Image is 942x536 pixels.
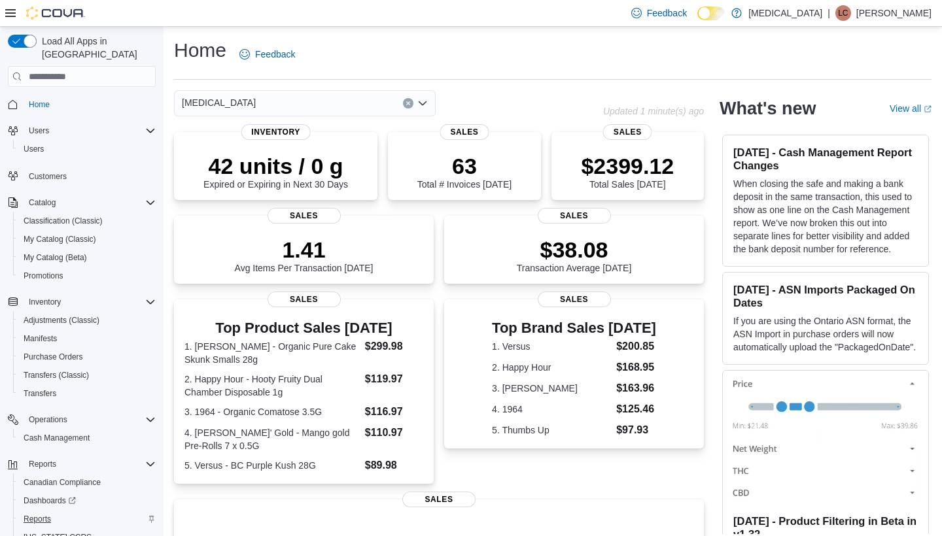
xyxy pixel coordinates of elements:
a: View allExternal link [890,103,932,114]
span: Catalog [24,195,156,210]
span: Sales [603,124,652,140]
button: Adjustments (Classic) [13,311,161,329]
span: Manifests [18,331,156,346]
p: 42 units / 0 g [203,153,348,179]
span: Cash Management [18,430,156,446]
dt: 1. [PERSON_NAME] - Organic Pure Cake Skunk Smalls 28g [184,340,360,366]
span: Transfers [18,386,156,401]
div: Total # Invoices [DATE] [417,153,512,190]
a: Customers [24,169,72,184]
span: Promotions [24,271,63,281]
span: Users [24,123,156,139]
span: Sales [440,124,489,140]
span: Inventory [241,124,311,140]
img: Cova [26,7,85,20]
span: Reports [18,511,156,527]
span: My Catalog (Classic) [24,234,96,244]
dd: $89.98 [365,458,423,473]
dt: 2. Happy Hour - Hooty Fruity Dual Chamber Disposable 1g [184,373,360,399]
span: Reports [24,514,51,524]
button: Canadian Compliance [13,473,161,492]
button: Open list of options [417,98,428,109]
span: Purchase Orders [18,349,156,365]
span: Promotions [18,268,156,284]
a: Transfers [18,386,61,401]
dt: 1. Versus [492,340,611,353]
dd: $299.98 [365,339,423,354]
a: Promotions [18,268,69,284]
a: Classification (Classic) [18,213,108,229]
a: Reports [18,511,56,527]
button: Inventory [24,294,66,310]
input: Dark Mode [697,7,725,20]
p: | [828,5,830,21]
button: Reports [24,456,61,472]
span: Dark Mode [697,20,698,21]
button: Purchase Orders [13,348,161,366]
button: Inventory [3,293,161,311]
span: My Catalog (Beta) [18,250,156,265]
h3: Top Product Sales [DATE] [184,320,423,336]
a: Dashboards [18,493,81,509]
dd: $168.95 [616,360,656,375]
span: Operations [29,414,67,425]
span: Load All Apps in [GEOGRAPHIC_DATA] [37,35,156,61]
button: Reports [3,455,161,473]
span: Transfers [24,388,56,399]
span: Adjustments (Classic) [18,312,156,328]
button: Operations [3,410,161,429]
span: Home [29,99,50,110]
a: Purchase Orders [18,349,88,365]
a: Home [24,97,55,112]
h3: [DATE] - ASN Imports Packaged On Dates [733,283,918,309]
span: Catalog [29,197,56,208]
p: [PERSON_NAME] [856,5,932,21]
p: Updated 1 minute(s) ago [603,106,704,116]
svg: External link [924,105,932,113]
h2: What's new [720,98,816,119]
span: Customers [24,167,156,184]
span: Sales [402,492,476,507]
h3: Top Brand Sales [DATE] [492,320,656,336]
dd: $110.97 [365,425,423,441]
button: Users [13,140,161,158]
div: Avg Items Per Transaction [DATE] [235,237,374,273]
span: Cash Management [24,433,90,443]
p: $2399.12 [581,153,674,179]
button: Catalog [24,195,61,210]
span: Operations [24,412,156,427]
span: Home [24,96,156,112]
a: Users [18,141,49,157]
dd: $200.85 [616,339,656,354]
button: My Catalog (Beta) [13,248,161,267]
h1: Home [174,37,226,63]
button: Catalog [3,193,161,212]
div: Lorraine Castanier [835,5,851,21]
span: Feedback [255,48,295,61]
a: Adjustments (Classic) [18,312,105,328]
a: Manifests [18,331,62,346]
span: Feedback [647,7,687,20]
button: Manifests [13,329,161,348]
span: Adjustments (Classic) [24,315,99,326]
dd: $163.96 [616,380,656,396]
dt: 2. Happy Hour [492,361,611,374]
span: Users [18,141,156,157]
a: Feedback [234,41,300,67]
span: Dashboards [24,495,76,506]
dt: 3. 1964 - Organic Comatose 3.5G [184,405,360,418]
p: 63 [417,153,512,179]
span: Classification (Classic) [18,213,156,229]
div: Expired or Expiring in Next 30 Days [203,153,348,190]
span: Sales [538,292,611,307]
dt: 3. [PERSON_NAME] [492,382,611,395]
span: My Catalog (Beta) [24,252,87,263]
p: If you are using the Ontario ASN format, the ASN Import in purchase orders will now automatically... [733,314,918,354]
span: Classification (Classic) [24,216,103,226]
div: Transaction Average [DATE] [517,237,632,273]
span: Reports [24,456,156,472]
span: [MEDICAL_DATA] [182,95,256,110]
span: Transfers (Classic) [18,367,156,383]
button: My Catalog (Classic) [13,230,161,248]
a: Canadian Compliance [18,475,106,490]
